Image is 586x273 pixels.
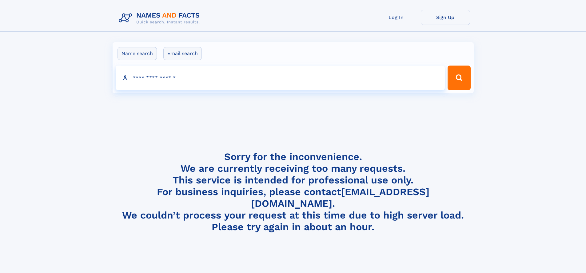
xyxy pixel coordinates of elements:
[118,47,157,60] label: Name search
[116,151,470,233] h4: Sorry for the inconvenience. We are currently receiving too many requests. This service is intend...
[163,47,202,60] label: Email search
[116,66,445,90] input: search input
[251,186,429,209] a: [EMAIL_ADDRESS][DOMAIN_NAME]
[448,66,470,90] button: Search Button
[116,10,205,26] img: Logo Names and Facts
[372,10,421,25] a: Log In
[421,10,470,25] a: Sign Up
